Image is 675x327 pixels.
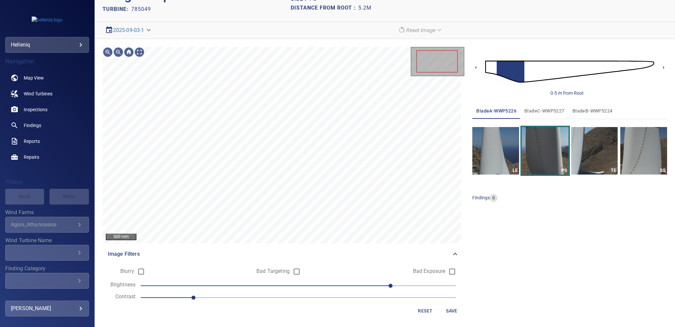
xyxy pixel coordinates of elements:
[5,133,89,149] a: reports noActive
[406,27,435,33] em: Reset Image
[5,102,89,117] a: inspections noActive
[103,6,131,12] h2: TURBINE:
[441,305,462,317] button: Save
[5,238,89,243] label: Wind Turbine Name
[472,195,490,200] span: findings
[571,127,618,175] a: TE
[103,24,155,36] div: 2025-09-03-1
[522,127,569,175] a: PS
[24,90,52,97] span: Wind Turbines
[5,245,89,261] div: Wind Turbine Name
[5,86,89,102] a: windturbines noActive
[103,246,465,262] div: Image Filters
[620,127,667,175] a: SS
[417,307,433,315] span: Reset
[5,58,89,65] h4: Navigation
[5,37,89,53] div: helleniq
[5,266,89,271] label: Finding Category
[113,27,144,33] a: 2025-09-03-1
[472,127,519,175] a: LE
[32,16,63,23] img: helleniq-logo
[5,70,89,86] a: map noActive
[550,90,584,96] div: 0-5 m from Root
[124,47,134,57] img: Go home
[11,303,83,314] div: [PERSON_NAME]
[24,75,44,81] span: Map View
[11,221,75,228] div: Agios_Athannasios
[5,179,89,185] h4: Filters
[113,47,124,57] img: Zoom out
[103,47,113,57] img: Zoom in
[659,166,667,175] div: SS
[5,117,89,133] a: findings noActive
[291,5,358,11] h1: Distance from root :
[5,273,89,289] div: Finding Category
[415,305,436,317] button: Reset
[97,269,134,274] label: Blurry
[103,282,136,287] label: Brightness
[108,250,452,258] span: Image Filters
[5,149,89,165] a: repairs noActive
[24,138,40,145] span: Reports
[11,40,83,50] div: helleniq
[511,166,519,175] div: LE
[476,107,516,115] span: bladeA-WWP5226
[103,294,136,299] label: Contrast
[131,6,151,12] h2: 785049
[609,166,618,175] div: TE
[253,269,290,274] label: Bad Targeting
[572,107,613,115] span: bladeB-WWP5224
[408,269,445,274] label: Bad Exposure
[134,47,145,57] img: Toggle full page
[358,5,371,11] h1: 5.2m
[24,122,41,129] span: Findings
[524,107,565,115] span: bladeC-WWP5227
[444,307,459,315] span: Save
[5,210,89,215] label: Wind Farms
[24,154,39,160] span: Repairs
[560,166,569,175] div: PS
[490,195,497,201] span: 0
[395,24,446,36] div: Reset Image
[24,106,47,113] span: Inspections
[485,51,654,92] img: d
[5,217,89,233] div: Wind Farms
